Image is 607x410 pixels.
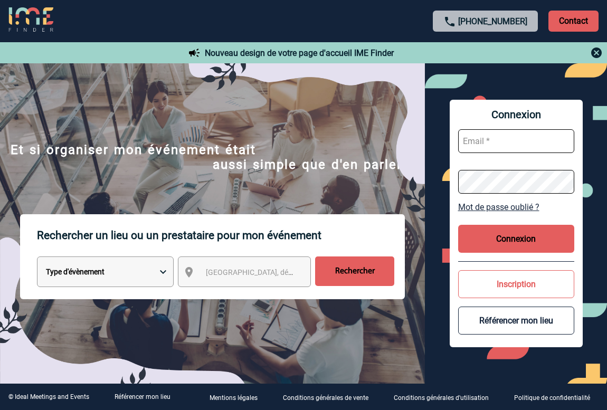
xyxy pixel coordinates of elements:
[210,394,258,402] p: Mentions légales
[458,108,574,121] span: Connexion
[37,214,394,256] p: Rechercher un lieu ou un prestataire pour mon événement
[274,392,385,402] a: Conditions générales de vente
[206,268,353,276] span: [GEOGRAPHIC_DATA], département, région...
[458,270,574,298] button: Inscription
[458,307,574,335] button: Référencer mon lieu
[283,394,368,402] p: Conditions générales de vente
[458,129,574,153] input: Email *
[458,202,574,212] a: Mot de passe oublié ?
[115,393,170,401] a: Référencer mon lieu
[458,225,574,253] button: Connexion
[458,16,527,26] a: [PHONE_NUMBER]
[201,392,274,402] a: Mentions légales
[443,15,456,28] img: call-24-px.png
[394,394,489,402] p: Conditions générales d'utilisation
[514,394,590,402] p: Politique de confidentialité
[315,256,394,286] input: Rechercher
[548,11,599,32] p: Contact
[506,392,607,402] a: Politique de confidentialité
[385,392,506,402] a: Conditions générales d'utilisation
[8,393,89,401] div: © Ideal Meetings and Events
